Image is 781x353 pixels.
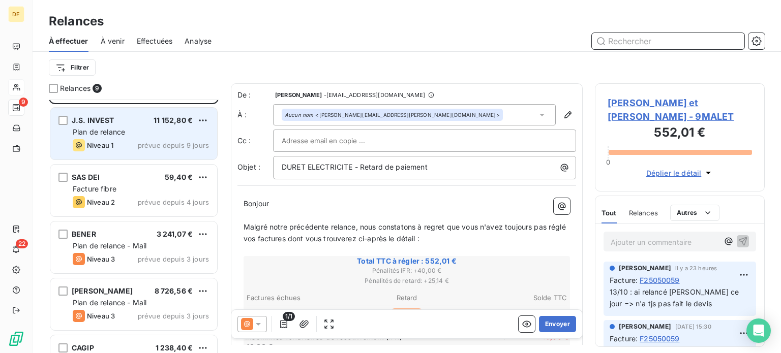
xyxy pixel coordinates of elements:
[72,230,96,238] span: BENER
[49,100,219,353] div: grid
[461,307,567,318] td: 552,01 €
[244,222,568,243] span: Malgré notre précédente relance, nous constatons à regret que vous n'avez toujours pas réglé vos ...
[244,199,269,208] span: Bonjour
[245,266,568,275] span: Pénalités IFR : + 40,00 €
[185,36,212,46] span: Analyse
[539,316,576,332] button: Envoyer
[610,275,638,285] span: Facture :
[93,84,102,93] span: 9
[285,111,500,118] div: <[PERSON_NAME][EMAIL_ADDRESS][PERSON_NAME][DOMAIN_NAME]>
[640,333,679,344] span: F25050059
[87,141,113,149] span: Niveau 1
[390,308,423,317] span: 133 jours
[138,141,209,149] span: prévue depuis 9 jours
[461,293,567,303] th: Solde TTC
[237,110,273,120] label: À :
[640,275,679,285] span: F25050059
[675,324,711,330] span: [DATE] 15:30
[646,168,702,178] span: Déplier le détail
[101,36,125,46] span: À venir
[72,343,94,352] span: CAGIP
[606,158,610,166] span: 0
[49,12,104,30] h3: Relances
[8,6,24,22] div: DE
[87,198,115,206] span: Niveau 2
[16,239,28,248] span: 22
[746,318,771,343] div: Open Intercom Messenger
[73,241,146,250] span: Plan de relance - Mail
[619,264,671,273] span: [PERSON_NAME]
[138,312,209,320] span: prévue depuis 3 jours
[602,209,617,217] span: Tout
[72,173,100,181] span: SAS DEI
[444,332,505,352] span: 1
[60,83,91,93] span: Relances
[353,293,460,303] th: Retard
[156,343,193,352] span: 1 238,40 €
[608,96,752,123] span: [PERSON_NAME] et [PERSON_NAME] - 9MALET
[138,198,209,206] span: prévue depuis 4 jours
[8,331,24,347] img: Logo LeanPay
[245,256,568,266] span: Total TTC à régler : 552,01 €
[285,111,313,118] em: Aucun nom
[608,123,752,144] h3: 552,01 €
[629,209,658,217] span: Relances
[675,265,717,271] span: il y a 23 heures
[610,287,741,308] span: 13/10 : ai relancé [PERSON_NAME] ce jour => n'a tjs pas fait le devis
[282,133,391,148] input: Adresse email en copie ...
[275,92,322,98] span: [PERSON_NAME]
[237,136,273,146] label: Cc :
[73,298,146,307] span: Plan de relance - Mail
[154,116,193,124] span: 11 152,80 €
[87,255,115,263] span: Niveau 3
[237,163,260,171] span: Objet :
[237,90,273,100] span: De :
[138,255,209,263] span: prévue depuis 3 jours
[49,59,96,76] button: Filtrer
[73,127,125,136] span: Plan de relance
[19,98,28,107] span: 9
[72,286,133,295] span: [PERSON_NAME]
[72,116,114,124] span: J.S. INVEST
[507,332,568,352] span: + 40,00 €
[245,276,568,285] span: Pénalités de retard : + 25,14 €
[157,230,193,238] span: 3 241,07 €
[245,342,442,352] p: 40,00 €
[670,205,719,221] button: Autres
[165,173,193,181] span: 59,40 €
[155,286,193,295] span: 8 726,56 €
[324,92,425,98] span: - [EMAIL_ADDRESS][DOMAIN_NAME]
[49,36,88,46] span: À effectuer
[246,293,352,303] th: Factures échues
[73,184,116,193] span: Facture fibre
[282,163,428,171] span: DURET ELECTRICITE - Retard de paiement
[247,307,286,317] span: F25050059
[619,322,671,331] span: [PERSON_NAME]
[610,333,638,344] span: Facture :
[643,167,717,179] button: Déplier le détail
[137,36,173,46] span: Effectuées
[592,33,744,49] input: Rechercher
[283,312,295,321] span: 1/1
[87,312,115,320] span: Niveau 3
